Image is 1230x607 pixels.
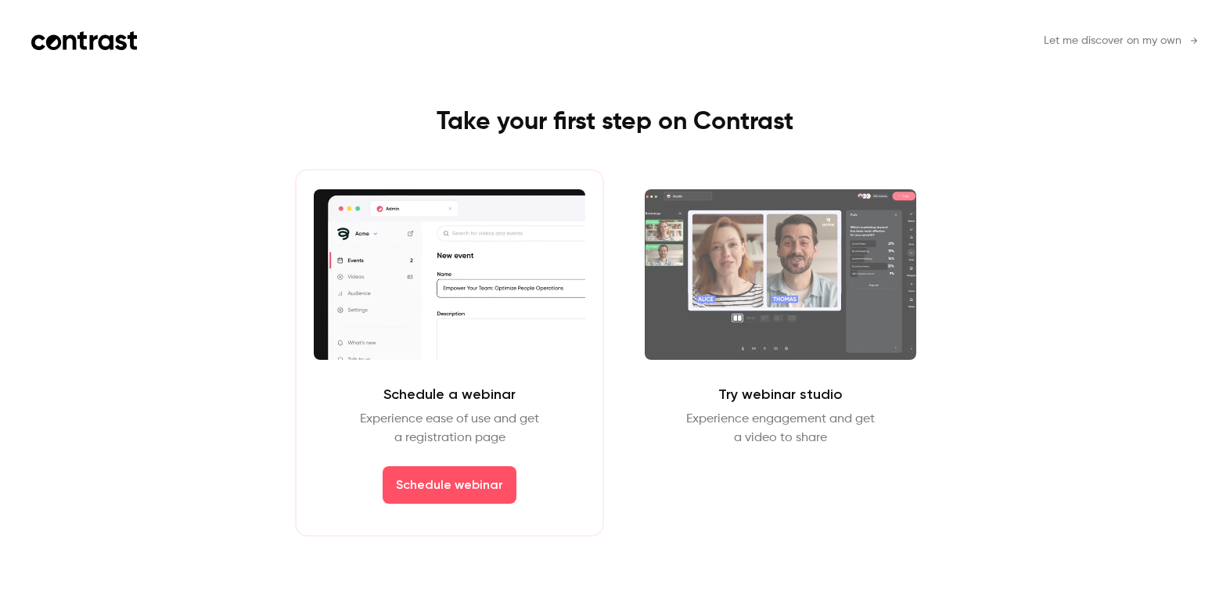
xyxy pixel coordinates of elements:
h2: Schedule a webinar [383,385,516,404]
p: Experience ease of use and get a registration page [360,410,539,447]
h1: Take your first step on Contrast [264,106,966,138]
p: Experience engagement and get a video to share [686,410,875,447]
button: Schedule webinar [383,466,516,504]
h2: Try webinar studio [718,385,843,404]
span: Let me discover on my own [1044,33,1181,49]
